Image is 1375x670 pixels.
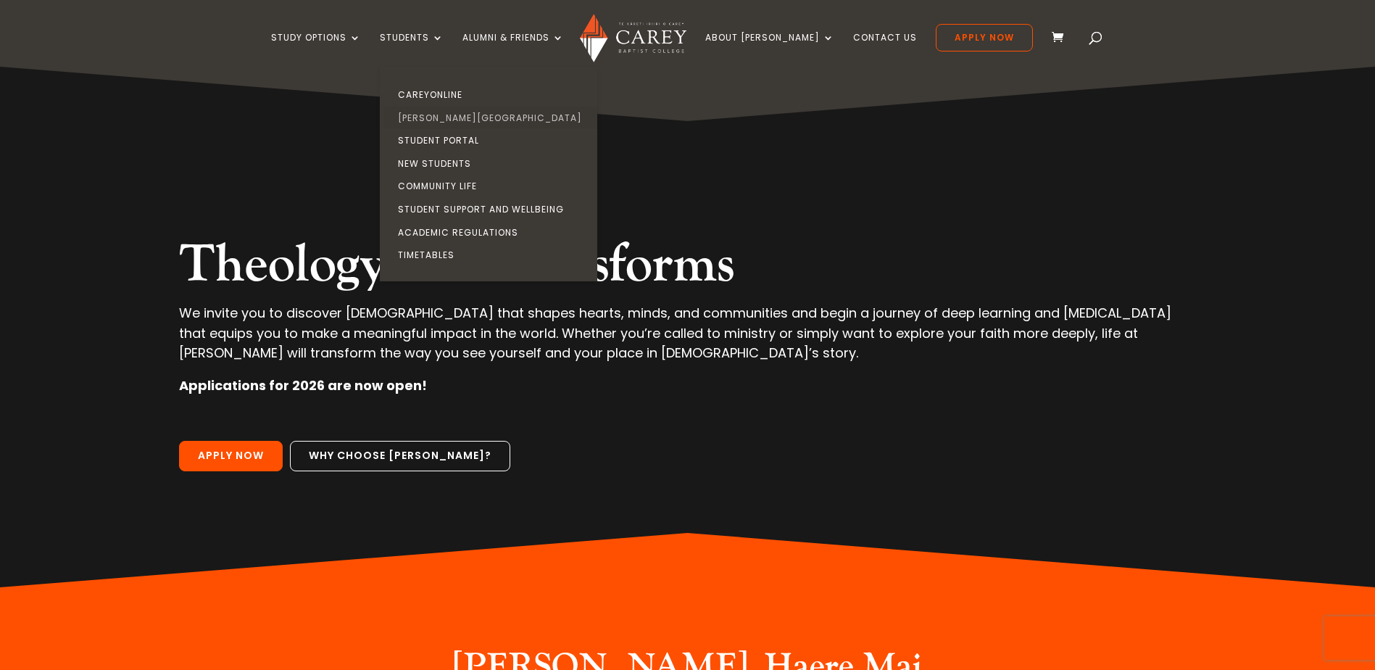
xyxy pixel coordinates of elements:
a: Student Support and Wellbeing [383,198,601,221]
img: Carey Baptist College [580,14,686,62]
a: Academic Regulations [383,221,601,244]
a: Contact Us [853,33,917,67]
a: Apply Now [936,24,1033,51]
a: Apply Now [179,441,283,471]
a: New Students [383,152,601,175]
p: We invite you to discover [DEMOGRAPHIC_DATA] that shapes hearts, minds, and communities and begin... [179,303,1195,376]
a: [PERSON_NAME][GEOGRAPHIC_DATA] [383,107,601,130]
a: About [PERSON_NAME] [705,33,834,67]
a: Community Life [383,175,601,198]
a: Timetables [383,244,601,267]
a: CareyOnline [383,83,601,107]
strong: Applications for 2026 are now open! [179,376,427,394]
a: Student Portal [383,129,601,152]
h2: Theology that transforms [179,233,1195,303]
a: Why choose [PERSON_NAME]? [290,441,510,471]
a: Study Options [271,33,361,67]
a: Alumni & Friends [462,33,564,67]
a: Students [380,33,444,67]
